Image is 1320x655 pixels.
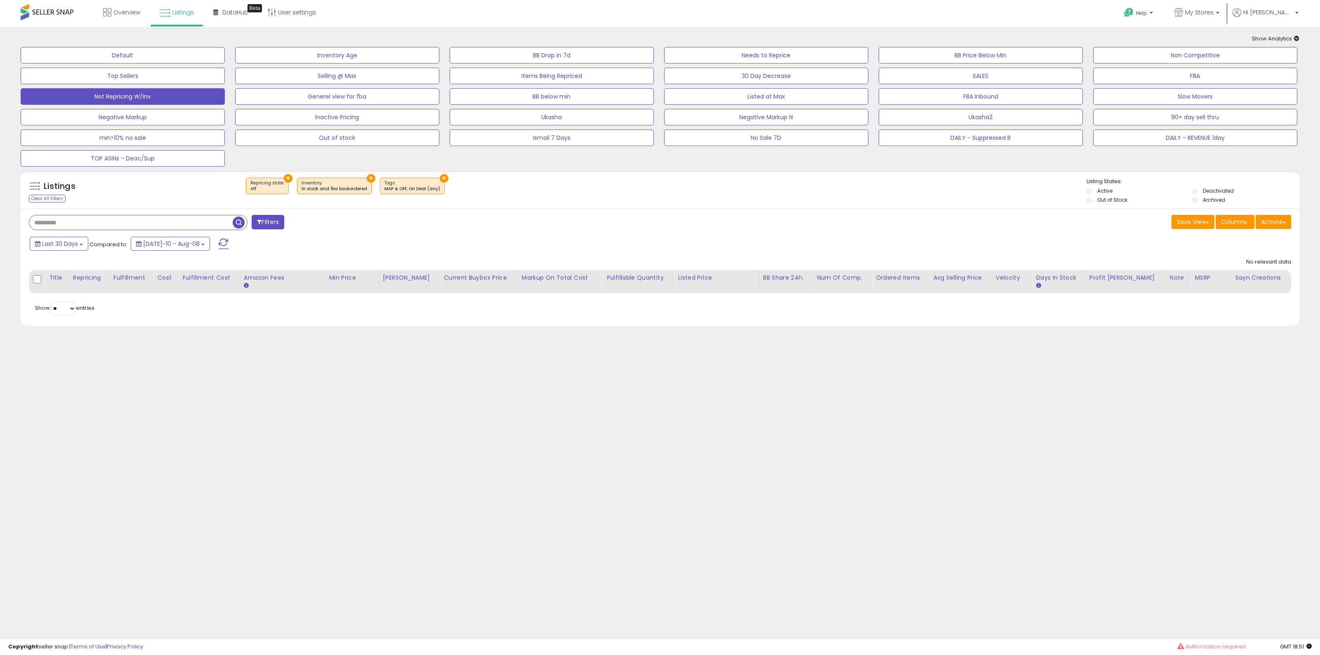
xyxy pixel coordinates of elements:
[1093,88,1297,105] button: Slow Movers
[664,109,868,125] button: Negative Markup N
[1216,215,1254,229] button: Columns
[1246,258,1291,266] div: No relevant data
[235,68,439,84] button: Selling @ Max
[450,109,654,125] button: Ukasha
[664,88,868,105] button: Listed at Max
[996,273,1029,282] div: Velocity
[933,273,988,282] div: Avg Selling Price
[284,174,292,183] button: ×
[1087,178,1299,186] p: Listing States:
[157,273,175,282] div: Cost
[49,273,66,282] div: Title
[1093,68,1297,84] button: FBA
[664,130,868,146] button: No Sale 7D
[329,273,375,282] div: Min Price
[42,240,78,248] span: Last 30 Days
[1093,130,1297,146] button: DAILY - REVENUE 1day
[30,237,88,251] button: Last 30 Days
[879,130,1083,146] button: DAILY - Suppressed B
[1256,215,1291,229] button: Actions
[250,180,284,192] span: Repricing state :
[1036,273,1082,282] div: Days In Stock
[367,174,375,183] button: ×
[250,186,284,192] div: off
[1089,273,1163,282] div: Profit [PERSON_NAME]
[113,273,151,282] div: Fulfillment
[443,273,515,282] div: Current Buybox Price
[879,68,1083,84] button: SALES
[29,195,66,203] div: Clear All Filters
[518,270,603,293] th: The percentage added to the cost of goods (COGS) that forms the calculator for Min & Max prices.
[1097,187,1113,194] label: Active
[21,130,225,146] button: min>10% no sale
[235,88,439,105] button: Generel view for fba
[817,273,869,282] div: Num of Comp.
[21,47,225,64] button: Default
[1097,196,1127,203] label: Out of Stock
[879,88,1083,105] button: FBA Inbound
[182,273,237,282] div: Fulfillment Cost
[384,180,440,192] span: Tags :
[450,47,654,64] button: BB Drop in 7d
[302,180,367,192] span: Inventory :
[664,47,868,64] button: Needs to Reprice
[21,68,225,84] button: Top Sellers
[879,109,1083,125] button: Ukasha2
[1036,282,1041,290] small: Days In Stock.
[678,273,756,282] div: Listed Price
[73,273,106,282] div: Repricing
[1252,35,1299,42] span: Show Analytics
[113,8,140,16] span: Overview
[1124,7,1134,18] i: Get Help
[450,130,654,146] button: Ismail 7 Days
[664,68,868,84] button: 30 Day Decrease
[222,8,248,16] span: DataHub
[21,109,225,125] button: Negative Markup
[1117,1,1161,27] a: Help
[131,237,210,251] button: [DATE]-10 - Aug-08
[235,130,439,146] button: Out of stock
[1232,270,1291,293] th: CSV column name: cust_attr_5_Sayn Creations
[1235,273,1287,282] div: Sayn Creations
[244,273,322,282] div: Amazon Fees
[1221,218,1247,226] span: Columns
[522,273,600,282] div: Markup on Total Cost
[1233,8,1299,27] a: Hi [PERSON_NAME]
[44,181,75,192] h5: Listings
[172,8,194,16] span: Listings
[21,150,225,167] button: TOP ASINs - Deac/Sup
[1171,215,1214,229] button: Save View
[143,240,200,248] span: [DATE]-10 - Aug-08
[1136,9,1147,16] span: Help
[90,240,127,248] span: Compared to:
[252,215,284,229] button: Filters
[879,47,1083,64] button: BB Price Below Min
[235,47,439,64] button: Inventory Age
[1243,8,1293,16] span: Hi [PERSON_NAME]
[1203,187,1234,194] label: Deactivated
[247,4,262,12] div: Tooltip anchor
[235,109,439,125] button: Inactive Pricing
[1170,273,1188,282] div: Note
[440,174,448,183] button: ×
[607,273,671,282] div: Fulfillable Quantity
[1093,47,1297,64] button: Non Competitive
[384,186,440,192] div: MAP & OFF, On Deal (any)
[1093,109,1297,125] button: 90+ day sell thru
[302,186,367,192] div: in stock and fba backordered
[35,304,94,312] span: Show: entries
[1203,196,1225,203] label: Archived
[450,68,654,84] button: Items Being Repriced
[244,282,249,290] small: Amazon Fees.
[450,88,654,105] button: BB below min
[763,273,810,282] div: BB Share 24h.
[1185,8,1214,16] span: My Stores
[383,273,437,282] div: [PERSON_NAME]
[21,88,225,105] button: Not Repricing W/Inv
[876,273,926,282] div: Ordered Items
[1191,270,1232,293] th: CSV column name: cust_attr_1_MSRP
[1195,273,1228,282] div: MSRP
